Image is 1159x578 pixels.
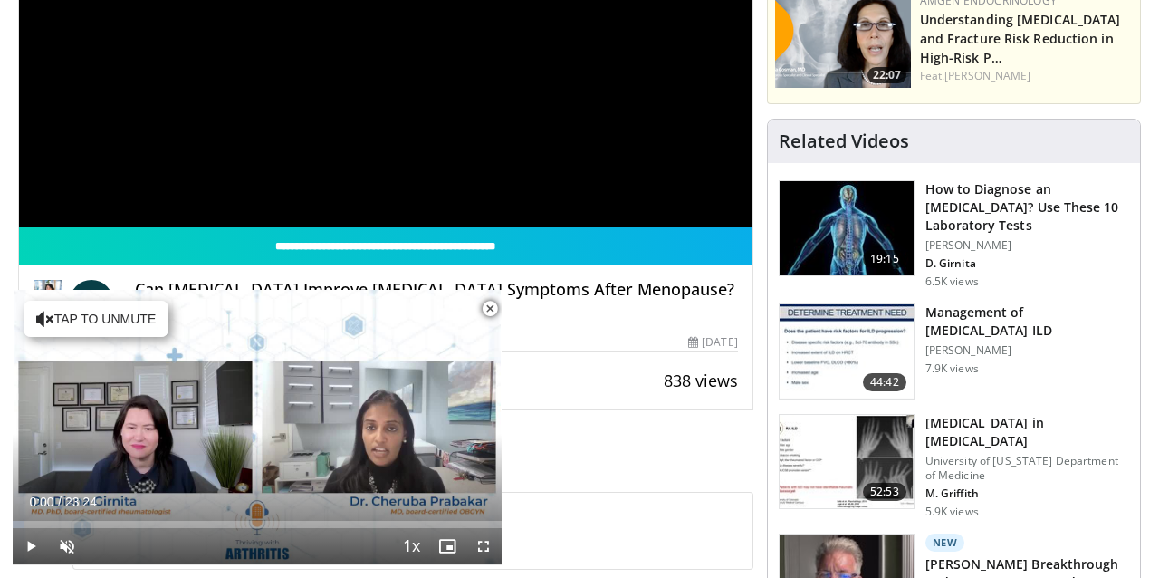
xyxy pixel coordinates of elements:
h3: Management of [MEDICAL_DATA] ILD [925,303,1129,340]
button: Close [472,290,508,328]
img: 9d501fbd-9974-4104-9b57-c5e924c7b363.150x105_q85_crop-smart_upscale.jpg [780,415,914,509]
a: 19:15 How to Diagnose an [MEDICAL_DATA]? Use These 10 Laboratory Tests [PERSON_NAME] D. Girnita 6... [779,180,1129,289]
a: [PERSON_NAME] [944,68,1030,83]
span: 22:07 [867,67,906,83]
img: f34b7c1c-2f02-4eb7-a3f6-ccfac58a9900.150x105_q85_crop-smart_upscale.jpg [780,304,914,399]
p: [PERSON_NAME] [925,238,1129,253]
span: 0:00 [29,495,53,509]
span: 838 views [664,370,738,391]
div: [DATE] [688,334,737,351]
div: Progress Bar [13,521,502,528]
button: Unmute [49,528,85,564]
span: / [58,495,62,509]
h3: [MEDICAL_DATA] in [MEDICAL_DATA] [925,414,1129,450]
p: D. Girnita [925,256,1129,271]
p: [PERSON_NAME] [925,343,1129,358]
p: New [925,534,965,552]
div: Feat. [920,68,1133,84]
button: Fullscreen [465,528,502,564]
span: 44:42 [863,373,906,391]
span: 23:24 [65,495,97,509]
h4: Related Videos [779,130,909,152]
img: 94354a42-e356-4408-ae03-74466ea68b7a.150x105_q85_crop-smart_upscale.jpg [780,181,914,275]
p: M. Griffith [925,486,1129,501]
video-js: Video Player [13,290,502,565]
a: Understanding [MEDICAL_DATA] and Fracture Risk Reduction in High-Risk P… [920,11,1121,66]
h4: Can [MEDICAL_DATA] Improve [MEDICAL_DATA] Symptoms After Menopause? [135,280,738,300]
span: 19:15 [863,250,906,268]
p: 6.5K views [925,275,979,289]
h3: How to Diagnose an [MEDICAL_DATA]? Use These 10 Laboratory Tests [925,180,1129,235]
a: 52:53 [MEDICAL_DATA] in [MEDICAL_DATA] University of [US_STATE] Department of Medicine M. Griffit... [779,414,1129,519]
button: Play [13,528,49,564]
img: Dr. Diana Girnita [34,280,62,323]
p: University of [US_STATE] Department of Medicine [925,454,1129,483]
a: D [70,280,113,323]
button: Tap to unmute [24,301,168,337]
button: Playback Rate [393,528,429,564]
span: 52:53 [863,483,906,501]
p: 7.9K views [925,361,979,376]
p: 5.9K views [925,505,979,519]
button: Enable picture-in-picture mode [429,528,465,564]
a: 44:42 Management of [MEDICAL_DATA] ILD [PERSON_NAME] 7.9K views [779,303,1129,400]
